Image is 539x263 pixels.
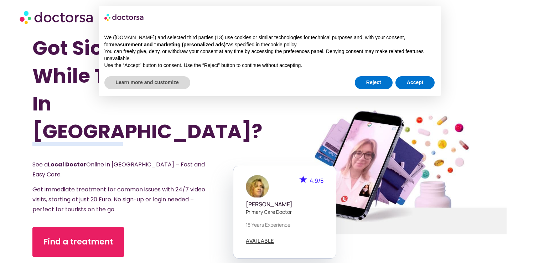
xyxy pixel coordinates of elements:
p: You can freely give, deny, or withdraw your consent at any time by accessing the preferences pane... [104,48,435,62]
span: Get immediate treatment for common issues with 24/7 video visits, starting at just 20 Euro. No si... [32,185,205,213]
span: AVAILABLE [246,238,274,243]
p: We ([DOMAIN_NAME]) and selected third parties (13) use cookies or similar technologies for techni... [104,34,435,48]
button: Accept [395,76,435,89]
button: Reject [355,76,393,89]
p: Primary care doctor [246,208,323,216]
img: logo [104,11,144,23]
span: See a Online in [GEOGRAPHIC_DATA] – Fast and Easy Care. [32,160,205,179]
h5: [PERSON_NAME] [246,201,323,208]
span: Find a treatment [43,236,113,248]
p: 18 years experience [246,221,323,228]
strong: measurement and “marketing (personalized ads)” [110,42,228,47]
a: Find a treatment [32,227,124,257]
a: AVAILABLE [246,238,274,244]
h1: Got Sick While Traveling In [GEOGRAPHIC_DATA]? [32,34,234,145]
span: 4.9/5 [310,177,323,185]
a: cookie policy [268,42,296,47]
strong: Local Doctor [48,160,86,169]
p: Use the “Accept” button to consent. Use the “Reject” button to continue without accepting. [104,62,435,69]
button: Learn more and customize [104,76,190,89]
